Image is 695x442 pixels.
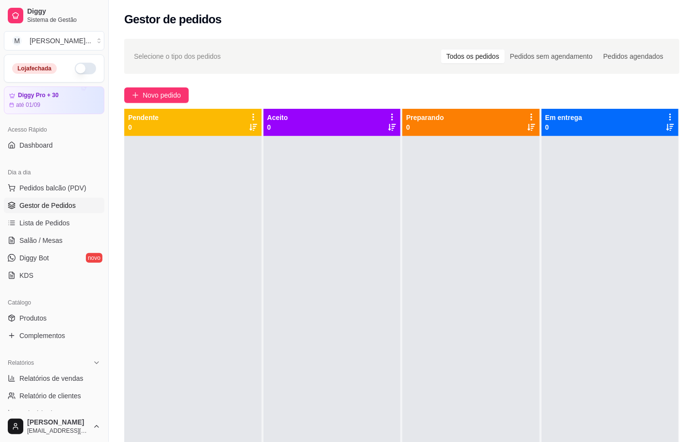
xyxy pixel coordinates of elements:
[4,4,104,27] a: DiggySistema de Gestão
[4,295,104,310] div: Catálogo
[124,12,222,27] h2: Gestor de pedidos
[132,92,139,99] span: plus
[4,328,104,343] a: Complementos
[546,113,582,122] p: Em entrega
[4,415,104,438] button: [PERSON_NAME][EMAIL_ADDRESS][DOMAIN_NAME]
[19,331,65,340] span: Complementos
[8,359,34,367] span: Relatórios
[4,122,104,137] div: Acesso Rápido
[4,86,104,114] a: Diggy Pro + 30até 01/09
[4,233,104,248] a: Salão / Mesas
[4,388,104,404] a: Relatório de clientes
[4,371,104,386] a: Relatórios de vendas
[4,250,104,266] a: Diggy Botnovo
[441,50,505,63] div: Todos os pedidos
[19,253,49,263] span: Diggy Bot
[75,63,96,74] button: Alterar Status
[12,63,57,74] div: Loja fechada
[19,408,78,418] span: Relatório de mesas
[4,31,104,51] button: Select a team
[19,218,70,228] span: Lista de Pedidos
[19,236,63,245] span: Salão / Mesas
[19,183,86,193] span: Pedidos balcão (PDV)
[128,122,159,132] p: 0
[4,198,104,213] a: Gestor de Pedidos
[267,122,288,132] p: 0
[19,374,83,383] span: Relatórios de vendas
[143,90,181,101] span: Novo pedido
[134,51,221,62] span: Selecione o tipo dos pedidos
[19,201,76,210] span: Gestor de Pedidos
[4,310,104,326] a: Produtos
[18,92,59,99] article: Diggy Pro + 30
[19,391,81,401] span: Relatório de clientes
[598,50,669,63] div: Pedidos agendados
[124,87,189,103] button: Novo pedido
[4,137,104,153] a: Dashboard
[406,122,444,132] p: 0
[27,7,100,16] span: Diggy
[4,268,104,283] a: KDS
[4,180,104,196] button: Pedidos balcão (PDV)
[4,215,104,231] a: Lista de Pedidos
[12,36,22,46] span: M
[19,140,53,150] span: Dashboard
[128,113,159,122] p: Pendente
[267,113,288,122] p: Aceito
[16,101,40,109] article: até 01/09
[30,36,91,46] div: [PERSON_NAME] ...
[27,427,89,435] span: [EMAIL_ADDRESS][DOMAIN_NAME]
[27,418,89,427] span: [PERSON_NAME]
[406,113,444,122] p: Preparando
[4,165,104,180] div: Dia a dia
[505,50,598,63] div: Pedidos sem agendamento
[546,122,582,132] p: 0
[19,271,33,280] span: KDS
[19,313,47,323] span: Produtos
[27,16,100,24] span: Sistema de Gestão
[4,406,104,421] a: Relatório de mesas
